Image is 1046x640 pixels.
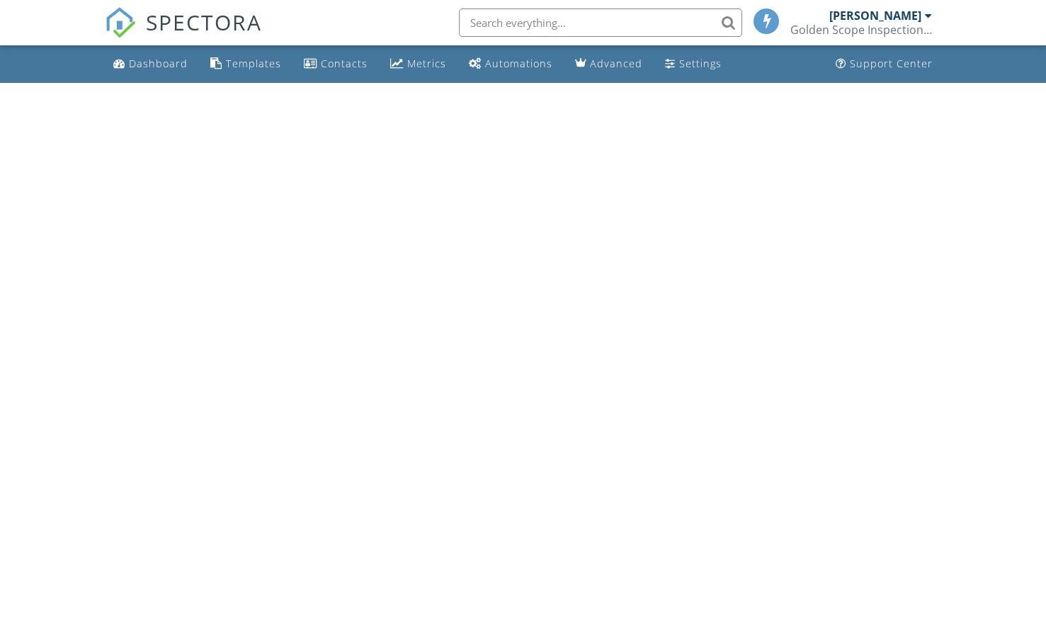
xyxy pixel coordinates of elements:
[226,57,281,70] div: Templates
[485,57,552,70] div: Automations
[108,51,193,77] a: Dashboard
[569,51,648,77] a: Advanced
[790,23,932,37] div: Golden Scope Inspections, LLC
[850,57,933,70] div: Support Center
[590,57,642,70] div: Advanced
[830,51,938,77] a: Support Center
[146,7,262,37] span: SPECTORA
[463,51,558,77] a: Automations (Basic)
[385,51,452,77] a: Metrics
[105,7,136,38] img: The Best Home Inspection Software - Spectora
[829,9,921,23] div: [PERSON_NAME]
[679,57,722,70] div: Settings
[459,9,742,37] input: Search everything...
[129,57,188,70] div: Dashboard
[105,19,262,49] a: SPECTORA
[205,51,287,77] a: Templates
[407,57,446,70] div: Metrics
[321,57,368,70] div: Contacts
[298,51,373,77] a: Contacts
[659,51,727,77] a: Settings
